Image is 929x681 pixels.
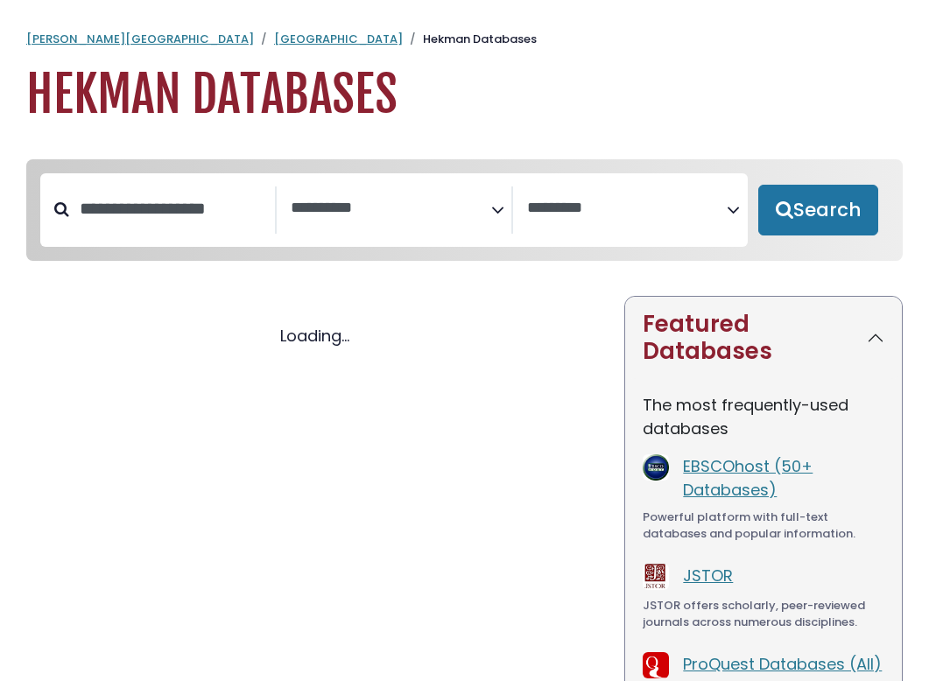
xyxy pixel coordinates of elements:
nav: Search filters [26,159,903,261]
a: EBSCOhost (50+ Databases) [683,455,813,501]
a: ProQuest Databases (All) [683,653,882,675]
div: Powerful platform with full-text databases and popular information. [643,509,884,543]
div: JSTOR offers scholarly, peer-reviewed journals across numerous disciplines. [643,597,884,631]
nav: breadcrumb [26,31,903,48]
button: Submit for Search Results [758,185,879,235]
input: Search database by title or keyword [69,194,275,223]
a: JSTOR [683,565,733,586]
li: Hekman Databases [403,31,537,48]
textarea: Search [527,200,728,218]
div: Loading... [26,324,603,348]
textarea: Search [291,200,491,218]
a: [GEOGRAPHIC_DATA] [274,31,403,47]
a: [PERSON_NAME][GEOGRAPHIC_DATA] [26,31,254,47]
p: The most frequently-used databases [643,393,884,440]
button: Featured Databases [625,297,902,379]
h1: Hekman Databases [26,66,903,124]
